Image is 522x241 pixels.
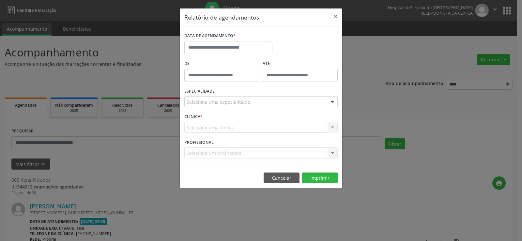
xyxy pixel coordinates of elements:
h5: Relatório de agendamentos [184,13,259,22]
label: ESPECIALIDADE [184,86,215,97]
label: ATÉ [263,59,338,69]
label: PROFISSIONAL [184,137,214,147]
button: Imprimir [302,173,338,184]
label: CLÍNICA [184,112,203,122]
label: DATA DE AGENDAMENTO [184,31,236,41]
span: Seleciona uma especialidade [187,98,250,105]
label: De [184,59,259,69]
button: Cancelar [264,173,299,184]
button: Close [329,8,342,24]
